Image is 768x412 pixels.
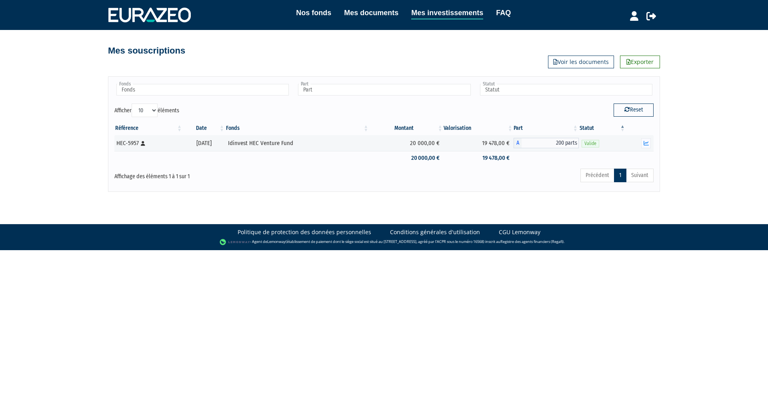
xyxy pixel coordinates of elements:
th: Référence : activer pour trier la colonne par ordre croissant [114,121,183,135]
span: Valide [582,140,599,147]
a: Précédent [580,169,614,182]
td: 19 478,00 € [444,151,514,165]
div: - Agent de (établissement de paiement dont le siège social est situé au [STREET_ADDRESS], agréé p... [8,238,760,246]
button: Reset [614,103,654,116]
th: Part: activer pour trier la colonne par ordre croissant [514,121,579,135]
label: Afficher éléments [114,103,179,117]
a: Mes documents [344,7,398,18]
h4: Mes souscriptions [108,46,185,56]
a: Conditions générales d'utilisation [390,228,480,236]
td: 20 000,00 € [369,135,443,151]
th: Date: activer pour trier la colonne par ordre croissant [183,121,225,135]
a: Nos fonds [296,7,331,18]
a: Voir les documents [548,56,614,68]
span: A [514,138,522,148]
a: Politique de protection des données personnelles [238,228,371,236]
a: 1 [614,169,626,182]
a: Registre des agents financiers (Regafi) [500,239,564,244]
img: logo-lemonway.png [220,238,250,246]
a: CGU Lemonway [499,228,540,236]
a: Lemonway [267,239,286,244]
a: FAQ [496,7,511,18]
span: 200 parts [522,138,579,148]
a: Suivant [626,169,654,182]
div: Idinvest HEC Venture Fund [228,139,366,147]
img: 1732889491-logotype_eurazeo_blanc_rvb.png [108,8,191,22]
div: HEC-5957 [116,139,180,147]
th: Montant: activer pour trier la colonne par ordre croissant [369,121,443,135]
td: 19 478,00 € [444,135,514,151]
th: Statut : activer pour trier la colonne par ordre d&eacute;croissant [579,121,626,135]
div: Affichage des éléments 1 à 1 sur 1 [114,168,332,181]
th: Valorisation: activer pour trier la colonne par ordre croissant [444,121,514,135]
i: [Français] Personne physique [141,141,145,146]
div: A - Idinvest HEC Venture Fund [514,138,579,148]
select: Afficheréléments [132,103,158,117]
div: [DATE] [186,139,222,147]
th: Fonds: activer pour trier la colonne par ordre croissant [225,121,369,135]
td: 20 000,00 € [369,151,443,165]
a: Mes investissements [411,7,483,20]
a: Exporter [620,56,660,68]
